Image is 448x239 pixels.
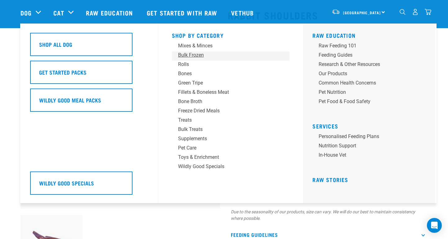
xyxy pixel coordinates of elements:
[172,61,290,70] a: Rolls
[319,79,415,87] div: Common Health Concerns
[178,154,275,161] div: Toys & Enrichment
[178,116,275,124] div: Treats
[412,9,419,15] img: user.png
[319,70,415,77] div: Our Products
[312,151,430,161] a: In-house vet
[178,163,275,170] div: Wildly Good Specials
[172,42,290,51] a: Mixes & Minces
[319,51,415,59] div: Feeding Guides
[172,70,290,79] a: Bones
[39,96,101,104] h5: Wildly Good Meal Packs
[39,68,87,76] h5: Get Started Packs
[400,9,405,15] img: home-icon-1@2x.png
[332,9,340,15] img: van-moving.png
[427,218,442,233] div: Open Intercom Messenger
[312,178,348,181] a: Raw Stories
[312,34,356,37] a: Raw Education
[231,209,415,221] em: Due to the seasonality of our products, size can vary. We will do our best to maintain consistenc...
[225,0,262,25] a: Vethub
[39,179,94,187] h5: Wildly Good Specials
[178,98,275,105] div: Bone Broth
[30,172,148,199] a: Wildly Good Specials
[172,144,290,154] a: Pet Care
[319,42,415,50] div: Raw Feeding 101
[178,135,275,142] div: Supplements
[178,42,275,50] div: Mixes & Minces
[343,11,381,14] span: [GEOGRAPHIC_DATA]
[178,107,275,115] div: Freeze Dried Meals
[312,142,430,151] a: Nutrition Support
[141,0,225,25] a: Get started with Raw
[312,61,430,70] a: Research & Other Resources
[172,126,290,135] a: Bulk Treats
[312,70,430,79] a: Our Products
[30,33,148,61] a: Shop All Dog
[178,79,275,87] div: Green Tripe
[312,42,430,51] a: Raw Feeding 101
[172,32,290,37] h5: Shop By Category
[178,61,275,68] div: Rolls
[172,98,290,107] a: Bone Broth
[312,98,430,107] a: Pet Food & Food Safety
[172,163,290,172] a: Wildly Good Specials
[312,133,430,142] a: Personalised Feeding Plans
[172,89,290,98] a: Fillets & Boneless Meat
[172,116,290,126] a: Treats
[425,9,431,15] img: home-icon@2x.png
[30,61,148,89] a: Get Started Packs
[172,135,290,144] a: Supplements
[172,154,290,163] a: Toys & Enrichment
[39,40,72,48] h5: Shop All Dog
[312,51,430,61] a: Feeding Guides
[178,51,275,59] div: Bulk Frozen
[172,79,290,89] a: Green Tripe
[178,70,275,77] div: Bones
[312,79,430,89] a: Common Health Concerns
[20,8,32,17] a: Dog
[312,123,430,128] h5: Services
[319,98,415,105] div: Pet Food & Food Safety
[30,89,148,116] a: Wildly Good Meal Packs
[178,126,275,133] div: Bulk Treats
[319,89,415,96] div: Pet Nutrition
[319,61,415,68] div: Research & Other Resources
[172,51,290,61] a: Bulk Frozen
[178,144,275,152] div: Pet Care
[80,0,141,25] a: Raw Education
[178,89,275,96] div: Fillets & Boneless Meat
[53,8,64,17] a: Cat
[312,89,430,98] a: Pet Nutrition
[172,107,290,116] a: Freeze Dried Meals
